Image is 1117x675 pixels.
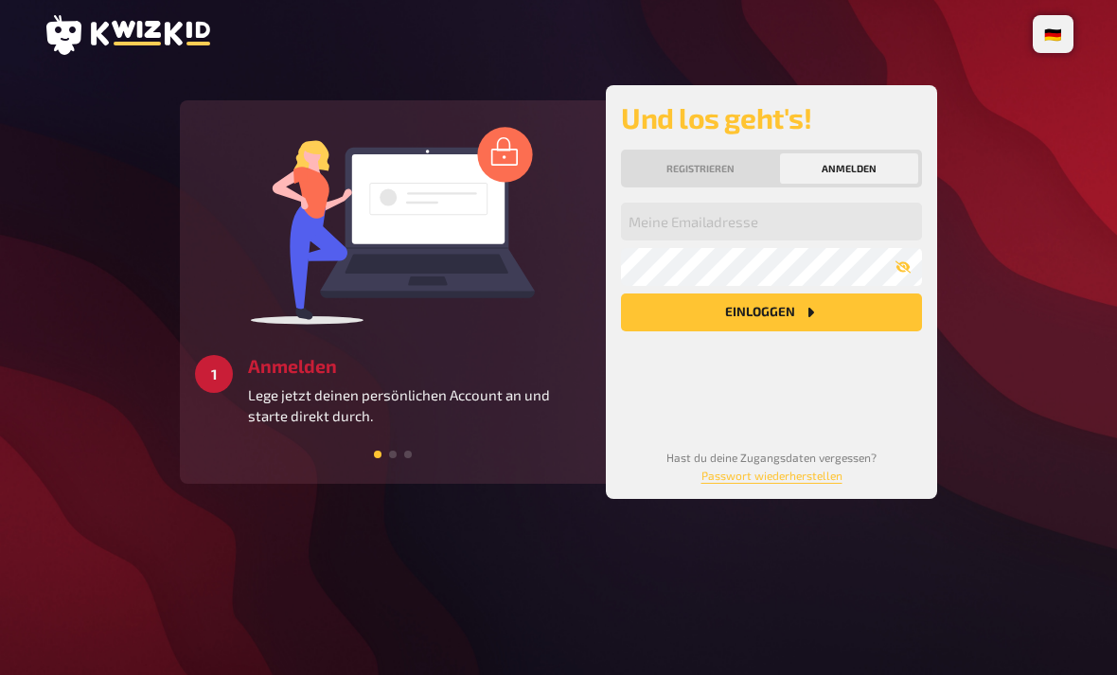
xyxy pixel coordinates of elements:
h2: Und los geht's! [621,100,922,134]
input: Meine Emailadresse [621,203,922,240]
button: Registrieren [625,153,776,184]
a: Passwort wiederherstellen [701,469,842,482]
small: Hast du deine Zugangsdaten vergessen? [666,451,877,482]
h3: Anmelden [248,355,591,377]
p: Lege jetzt deinen persönlichen Account an und starte direkt durch. [248,384,591,427]
img: log in [251,126,535,325]
li: 🇩🇪 [1037,19,1070,49]
div: 1 [195,355,233,393]
button: Einloggen [621,293,922,331]
button: Anmelden [780,153,918,184]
